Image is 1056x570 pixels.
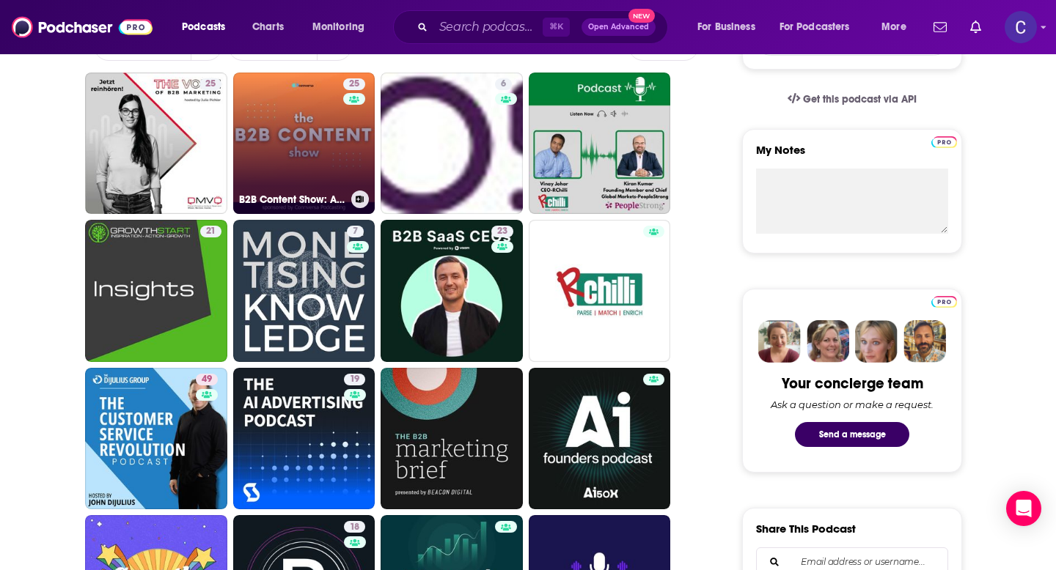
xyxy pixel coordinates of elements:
[349,77,359,92] span: 25
[233,368,375,510] a: 19
[347,226,364,237] a: 7
[501,77,506,92] span: 6
[202,372,212,387] span: 49
[931,296,957,308] img: Podchaser Pro
[881,17,906,37] span: More
[200,226,221,237] a: 21
[312,17,364,37] span: Monitoring
[407,10,682,44] div: Search podcasts, credits, & more...
[495,78,512,90] a: 6
[588,23,649,31] span: Open Advanced
[85,73,227,215] a: 25
[1006,491,1041,526] div: Open Intercom Messenger
[344,521,365,533] a: 18
[302,15,384,39] button: open menu
[928,15,953,40] a: Show notifications dropdown
[182,17,225,37] span: Podcasts
[543,18,570,37] span: ⌘ K
[206,224,216,239] span: 21
[628,9,655,23] span: New
[931,294,957,308] a: Pro website
[243,15,293,39] a: Charts
[964,15,987,40] a: Show notifications dropdown
[795,422,909,447] button: Send a message
[855,320,898,363] img: Jules Profile
[12,13,153,41] img: Podchaser - Follow, Share and Rate Podcasts
[497,224,507,239] span: 23
[1005,11,1037,43] button: Show profile menu
[758,320,801,363] img: Sydney Profile
[381,73,523,215] a: 6
[1005,11,1037,43] span: Logged in as publicityxxtina
[381,220,523,362] a: 23
[199,78,221,90] a: 25
[233,220,375,362] a: 7
[205,77,216,92] span: 25
[582,18,656,36] button: Open AdvancedNew
[350,372,359,387] span: 19
[771,399,934,410] div: Ask a question or make a request.
[233,73,375,215] a: 25B2B Content Show: A Podcast About the How, What, and Why of B2B Content Marketing
[776,81,928,117] a: Get this podcast via API
[196,374,218,385] a: 49
[687,15,774,39] button: open menu
[85,368,227,510] a: 49
[491,226,513,237] a: 23
[931,134,957,148] a: Pro website
[239,193,345,206] h3: B2B Content Show: A Podcast About the How, What, and Why of B2B Content Marketing
[252,17,284,37] span: Charts
[350,520,359,535] span: 18
[1005,11,1037,43] img: User Profile
[172,15,244,39] button: open menu
[756,143,948,169] label: My Notes
[931,136,957,148] img: Podchaser Pro
[807,320,849,363] img: Barbara Profile
[780,17,850,37] span: For Podcasters
[803,93,917,106] span: Get this podcast via API
[433,15,543,39] input: Search podcasts, credits, & more...
[353,224,358,239] span: 7
[871,15,925,39] button: open menu
[343,78,365,90] a: 25
[903,320,946,363] img: Jon Profile
[697,17,755,37] span: For Business
[782,374,923,393] div: Your concierge team
[770,15,871,39] button: open menu
[344,374,365,385] a: 19
[756,522,856,536] h3: Share This Podcast
[85,220,227,362] a: 21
